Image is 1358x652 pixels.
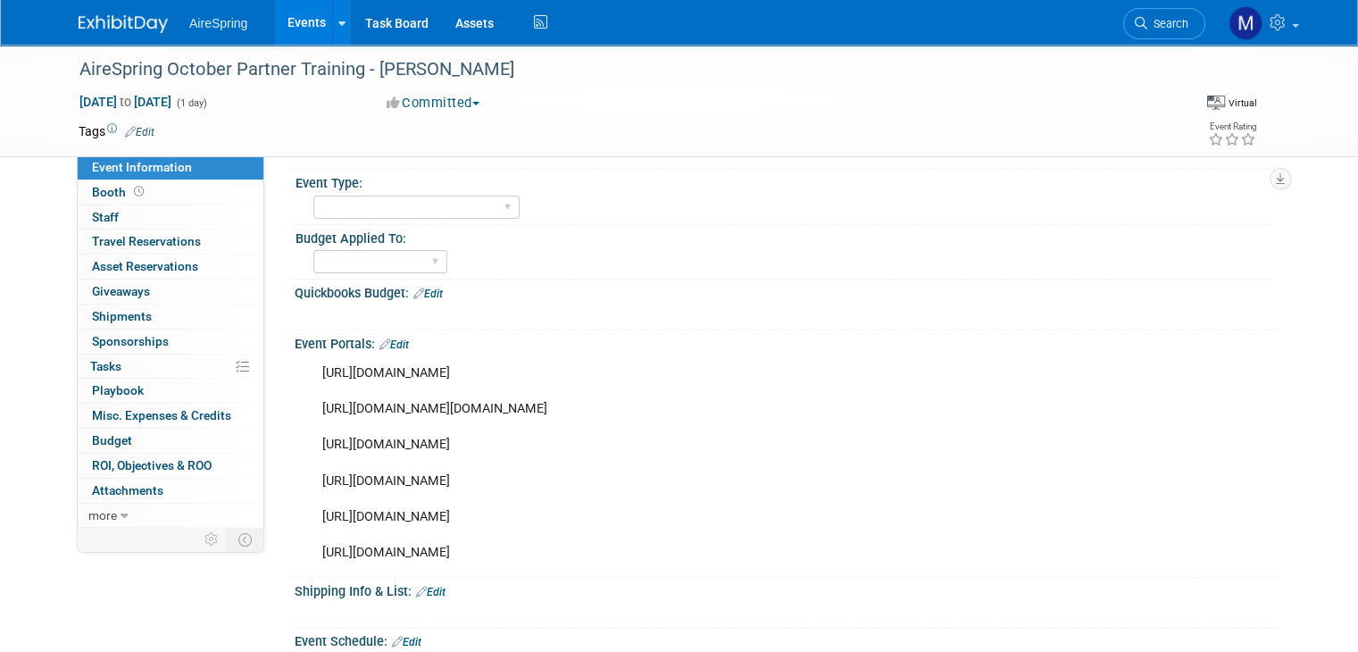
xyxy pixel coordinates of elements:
a: Edit [125,126,154,138]
div: Event Schedule: [295,628,1279,651]
a: Playbook [78,379,263,403]
span: Travel Reservations [92,234,201,248]
td: Tags [79,122,154,140]
a: Search [1123,8,1205,39]
a: Staff [78,205,263,230]
a: Shipments [78,305,263,329]
span: Booth not reserved yet [130,185,147,198]
a: Edit [379,339,409,351]
a: Edit [392,636,421,648]
a: Attachments [78,479,263,503]
a: Giveaways [78,280,263,304]
span: AireSpring [189,16,247,30]
a: ROI, Objectives & ROO [78,454,263,478]
img: Matthew Peck [1229,6,1262,40]
div: Event Type: [296,170,1271,192]
a: Event Information [78,155,263,180]
div: AireSpring October Partner Training - [PERSON_NAME] [73,54,1157,86]
a: Booth [78,180,263,205]
a: Budget [78,429,263,453]
img: ExhibitDay [79,15,168,33]
span: Event Information [92,160,192,174]
span: Booth [92,185,147,199]
div: Event Portals: [295,330,1279,354]
span: Search [1147,17,1188,30]
span: Attachments [92,483,163,497]
img: Format-Virtual.png [1207,96,1225,110]
span: Budget [92,433,132,447]
td: Personalize Event Tab Strip [196,528,228,551]
a: Tasks [78,355,263,379]
div: [URL][DOMAIN_NAME] [URL][DOMAIN_NAME][DOMAIN_NAME] [URL][DOMAIN_NAME] [URL][DOMAIN_NAME] [URL][DO... [310,355,1088,571]
span: ROI, Objectives & ROO [92,458,212,472]
span: (1 day) [175,97,207,109]
div: Budget Applied To: [296,225,1271,247]
span: Sponsorships [92,334,169,348]
a: Edit [413,288,443,300]
div: Quickbooks Budget: [295,280,1279,303]
span: Giveaways [92,284,150,298]
div: Virtual [1228,96,1257,110]
button: Committed [380,94,487,113]
span: Tasks [90,359,121,373]
span: Misc. Expenses & Credits [92,408,231,422]
td: Toggle Event Tabs [228,528,264,551]
span: to [117,95,134,109]
span: Asset Reservations [92,259,198,273]
div: Event Format [1207,93,1257,111]
div: Event Format [1083,93,1257,120]
span: Shipments [92,309,152,323]
span: more [88,508,117,522]
span: Staff [92,210,119,224]
div: Event Rating [1208,122,1256,131]
span: Playbook [92,383,144,397]
span: [DATE] [DATE] [79,94,172,110]
a: Travel Reservations [78,230,263,254]
a: Edit [416,586,446,598]
a: Misc. Expenses & Credits [78,404,263,428]
div: Shipping Info & List: [295,578,1279,601]
a: Asset Reservations [78,255,263,279]
a: Sponsorships [78,330,263,354]
a: more [78,504,263,528]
